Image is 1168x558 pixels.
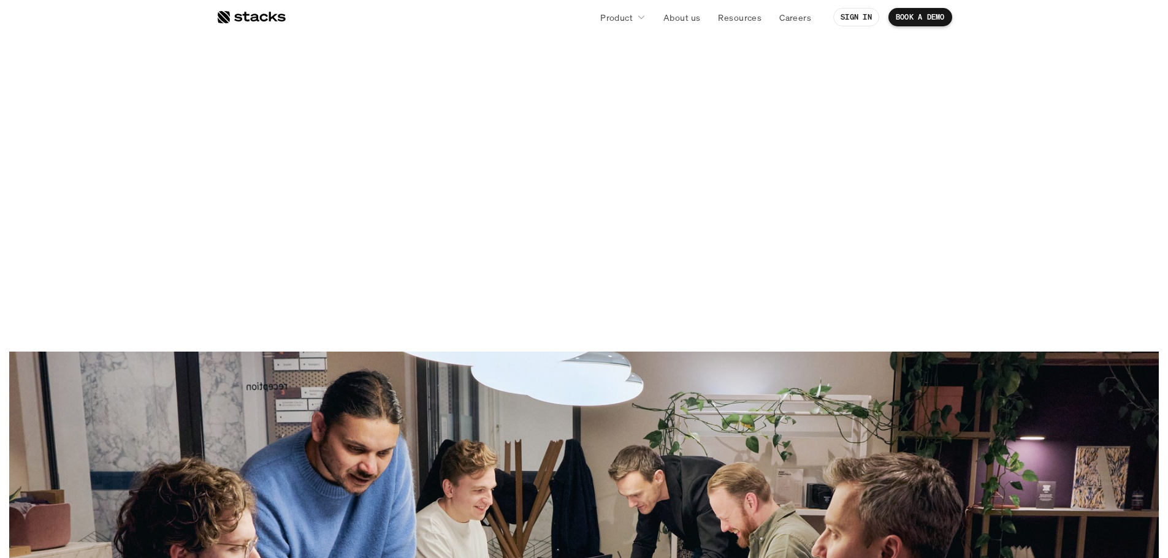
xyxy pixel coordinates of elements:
p: Resources [718,11,761,24]
p: SEE OPEN ROLES [536,301,625,319]
a: About us [656,6,708,28]
p: Product [600,11,633,24]
p: We’re on a mission to help reinvent the financial close. And we’re looking for curious and innova... [431,223,737,279]
p: BOOK A DEMO [896,13,945,21]
p: Careers [779,11,811,24]
a: SIGN IN [833,8,879,26]
a: BOOK A DEMO [888,8,952,26]
a: Resources [711,6,769,28]
h1: Let’s redefine finance, together. [376,98,792,208]
a: Careers [772,6,819,28]
p: SIGN IN [841,13,872,21]
p: About us [663,11,700,24]
a: SEE OPEN ROLES [521,294,646,325]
